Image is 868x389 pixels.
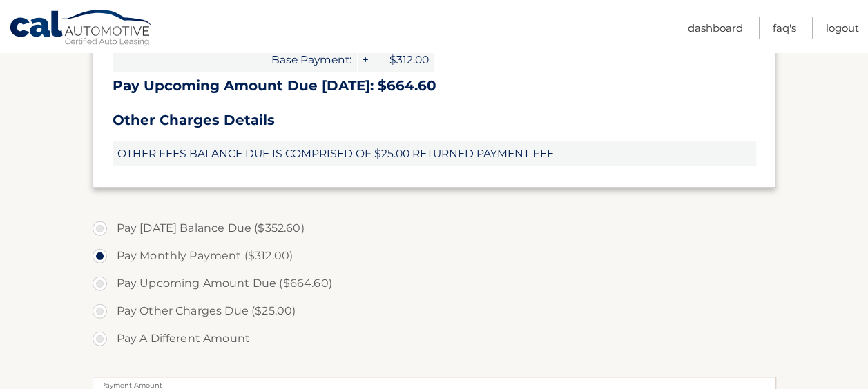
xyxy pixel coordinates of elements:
[93,242,776,270] label: Pay Monthly Payment ($312.00)
[93,297,776,325] label: Pay Other Charges Due ($25.00)
[826,17,859,39] a: Logout
[358,48,372,72] span: +
[93,215,776,242] label: Pay [DATE] Balance Due ($352.60)
[93,270,776,297] label: Pay Upcoming Amount Due ($664.60)
[9,9,154,49] a: Cal Automotive
[113,112,756,129] h3: Other Charges Details
[93,377,776,388] label: Payment Amount
[113,141,756,166] span: OTHER FEES BALANCE DUE IS COMPRISED OF $25.00 RETURNED PAYMENT FEE
[372,48,434,72] span: $312.00
[113,77,756,94] h3: Pay Upcoming Amount Due [DATE]: $664.60
[93,325,776,352] label: Pay A Different Amount
[773,17,796,39] a: FAQ's
[113,48,357,72] span: Base Payment:
[688,17,743,39] a: Dashboard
